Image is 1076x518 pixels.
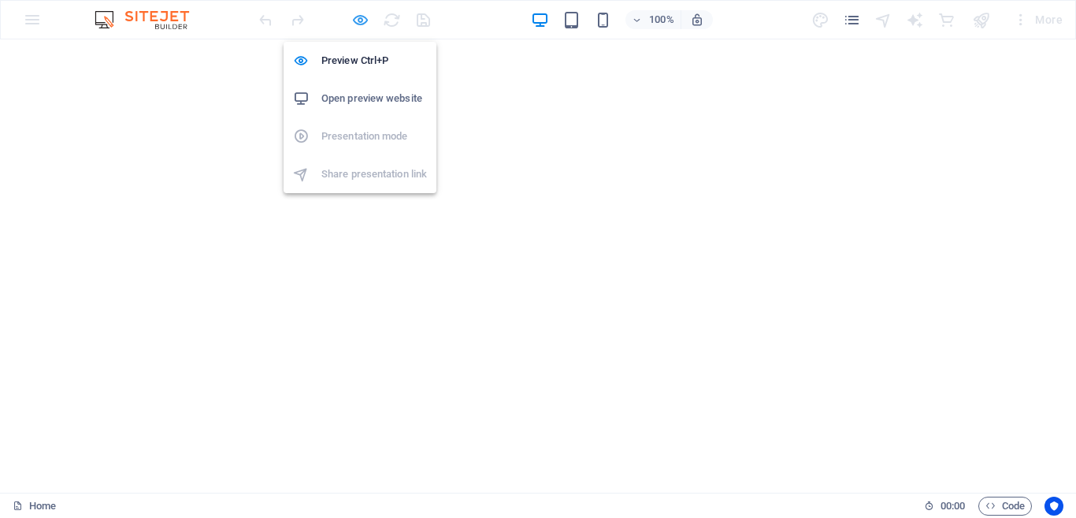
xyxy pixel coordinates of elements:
[952,500,954,512] span: :
[843,10,862,29] button: pages
[978,497,1032,516] button: Code
[13,497,56,516] a: Click to cancel selection. Double-click to open Pages
[985,497,1025,516] span: Code
[924,497,966,516] h6: Session time
[1044,497,1063,516] button: Usercentrics
[843,11,861,29] i: Pages (Ctrl+Alt+S)
[625,10,681,29] button: 100%
[941,497,965,516] span: 00 00
[690,13,704,27] i: On resize automatically adjust zoom level to fit chosen device.
[649,10,674,29] h6: 100%
[91,10,209,29] img: Editor Logo
[321,51,427,70] h6: Preview Ctrl+P
[321,89,427,108] h6: Open preview website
